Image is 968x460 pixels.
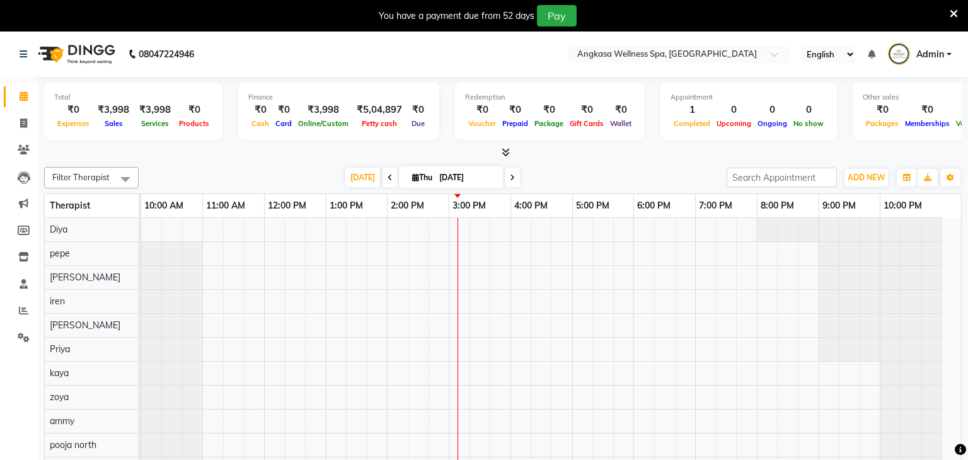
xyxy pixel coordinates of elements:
input: 2025-09-04 [435,168,498,187]
div: Finance [248,92,429,103]
span: Petty cash [359,119,400,128]
span: kaya [50,367,69,379]
span: No show [790,119,827,128]
div: 0 [754,103,790,117]
div: ₹5,04,897 [352,103,407,117]
span: Ongoing [754,119,790,128]
span: Services [138,119,172,128]
span: Prepaid [499,119,531,128]
span: Gift Cards [567,119,607,128]
b: 08047224946 [139,37,194,72]
div: ₹0 [54,103,93,117]
span: Diya [50,224,67,235]
div: You have a payment due from 52 days [379,9,534,23]
span: Therapist [50,200,90,211]
div: ₹0 [465,103,499,117]
span: Completed [671,119,713,128]
div: ₹0 [176,103,212,117]
span: ADD NEW [848,173,885,182]
span: [DATE] [345,168,380,187]
span: Priya [50,343,70,355]
div: 0 [713,103,754,117]
span: Sales [101,119,126,128]
img: Admin [888,43,910,65]
div: ₹0 [499,103,531,117]
span: iren [50,296,65,307]
input: Search Appointment [727,168,837,187]
span: Upcoming [713,119,754,128]
span: Thu [409,173,435,182]
div: ₹0 [863,103,902,117]
a: 8:00 PM [758,197,797,215]
a: 3:00 PM [449,197,489,215]
span: ammy [50,415,74,427]
div: ₹0 [248,103,272,117]
div: Redemption [465,92,635,103]
span: pepe [50,248,70,259]
div: 0 [790,103,827,117]
a: 6:00 PM [634,197,674,215]
div: ₹3,998 [93,103,134,117]
span: Card [272,119,295,128]
span: Packages [863,119,902,128]
span: Expenses [54,119,93,128]
img: logo [32,37,118,72]
div: ₹0 [272,103,295,117]
div: ₹3,998 [295,103,352,117]
a: 10:00 AM [141,197,187,215]
div: Total [54,92,212,103]
span: Cash [248,119,272,128]
span: Online/Custom [295,119,352,128]
span: zoya [50,391,69,403]
span: [PERSON_NAME] [50,319,120,331]
a: 9:00 PM [819,197,859,215]
a: 5:00 PM [573,197,613,215]
div: ₹3,998 [134,103,176,117]
div: ₹0 [531,103,567,117]
a: 4:00 PM [511,197,551,215]
span: Due [408,119,428,128]
div: ₹0 [902,103,953,117]
span: Voucher [465,119,499,128]
span: Wallet [607,119,635,128]
span: Package [531,119,567,128]
div: 1 [671,103,713,117]
div: Appointment [671,92,827,103]
span: Filter Therapist [52,172,110,182]
a: 2:00 PM [388,197,427,215]
button: Pay [537,5,577,26]
span: pooja north [50,439,96,451]
a: 12:00 PM [265,197,309,215]
a: 10:00 PM [880,197,925,215]
button: ADD NEW [844,169,888,187]
a: 7:00 PM [696,197,735,215]
span: Products [176,119,212,128]
div: ₹0 [607,103,635,117]
div: ₹0 [407,103,429,117]
div: ₹0 [567,103,607,117]
span: Memberships [902,119,953,128]
span: Admin [916,48,944,61]
span: [PERSON_NAME] [50,272,120,283]
a: 11:00 AM [203,197,248,215]
a: 1:00 PM [326,197,366,215]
